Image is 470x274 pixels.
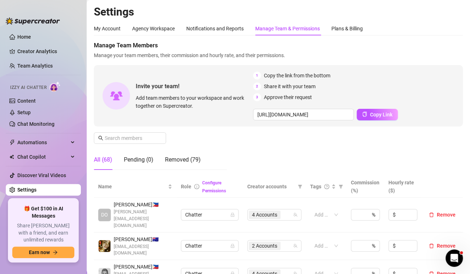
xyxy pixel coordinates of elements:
span: Role [181,184,191,189]
div: Manage Team & Permissions [255,25,320,33]
div: Removed (79) [165,155,201,164]
span: Chatter [185,209,234,220]
div: Pending (0) [124,155,153,164]
span: filter [298,184,302,189]
a: Settings [17,187,36,193]
span: 4 Accounts [249,210,280,219]
span: Invite your team! [136,82,253,91]
button: Remove [426,210,458,219]
span: Remove [437,212,456,218]
img: Chat Copilot [9,154,14,159]
span: Remove [437,243,456,249]
span: [PERSON_NAME] 🇵🇭 [114,201,172,209]
span: 2 [253,82,261,90]
span: Copy the link from the bottom [264,72,330,80]
span: Approve their request [264,93,312,101]
img: deia jane boiser [99,240,110,252]
span: team [293,213,297,217]
span: delete [429,243,434,248]
span: lock [230,213,235,217]
span: Name [98,183,166,190]
span: filter [337,181,344,192]
div: Agency Workspace [132,25,175,33]
div: Notifications and Reports [186,25,244,33]
span: Share it with your team [264,82,315,90]
span: lock [230,244,235,248]
a: Configure Permissions [202,180,226,193]
span: Chat Copilot [17,151,69,163]
span: filter [339,184,343,189]
span: Chatter [185,240,234,251]
a: Setup [17,110,31,115]
span: search [98,136,103,141]
span: arrow-right [53,250,58,255]
span: 4 Accounts [252,211,277,219]
span: Tags [310,183,321,190]
span: Copy Link [370,112,392,117]
a: Home [17,34,31,40]
span: Share [PERSON_NAME] with a friend, and earn unlimited rewards [12,222,74,244]
span: [PERSON_NAME] 🇦🇺 [114,235,172,243]
span: [PERSON_NAME][EMAIL_ADDRESS][DOMAIN_NAME] [114,209,172,229]
span: 3 [253,93,261,101]
span: delete [429,212,434,217]
div: All (68) [94,155,112,164]
a: Discover Viral Videos [17,172,66,178]
span: Earn now [29,249,50,255]
img: logo-BBDzfeDw.svg [6,17,60,25]
span: Izzy AI Chatter [10,84,47,91]
span: Manage your team members, their commission and hourly rate, and their permissions. [94,51,463,59]
span: 2 Accounts [249,241,280,250]
span: info-circle [194,184,199,189]
div: My Account [94,25,121,33]
th: Name [94,176,177,198]
a: Team Analytics [17,63,53,69]
button: Copy Link [357,109,398,120]
span: 2 Accounts [252,242,277,250]
input: Search members [105,134,156,142]
h2: Settings [94,5,463,19]
iframe: Intercom live chat [445,249,463,267]
span: team [293,244,297,248]
span: [EMAIL_ADDRESS][DOMAIN_NAME] [114,243,172,257]
span: question-circle [324,184,329,189]
img: AI Chatter [49,81,61,92]
span: Automations [17,137,69,148]
th: Hourly rate ($) [384,176,422,198]
a: Chat Monitoring [17,121,55,127]
a: Creator Analytics [17,46,75,57]
button: Earn nowarrow-right [12,247,74,258]
span: filter [296,181,304,192]
button: Remove [426,241,458,250]
span: DO [101,211,108,219]
span: 1 [253,72,261,80]
a: Content [17,98,36,104]
span: Manage Team Members [94,41,463,50]
span: 🎁 Get $100 in AI Messages [12,205,74,219]
span: Add team members to your workspace and work together on Supercreator. [136,94,250,110]
span: Creator accounts [247,183,295,190]
div: Plans & Billing [331,25,363,33]
span: [PERSON_NAME] 🇵🇭 [114,263,172,271]
th: Commission (%) [347,176,384,198]
span: thunderbolt [9,140,15,145]
span: copy [362,112,367,117]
